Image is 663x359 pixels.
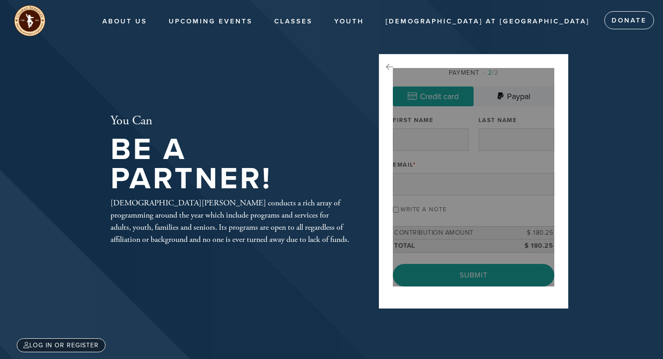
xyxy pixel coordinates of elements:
h1: Be A Partner! [110,135,350,193]
a: Log in or register [17,338,106,352]
a: About Us [96,13,154,30]
a: Upcoming Events [162,13,259,30]
h2: You Can [110,114,350,129]
a: Classes [267,13,319,30]
a: [DEMOGRAPHIC_DATA] at [GEOGRAPHIC_DATA] [379,13,596,30]
div: [DEMOGRAPHIC_DATA][PERSON_NAME] conducts a rich array of programming around the year which includ... [110,197,350,245]
a: Youth [327,13,371,30]
a: Donate [604,11,654,29]
img: unnamed%20%283%29_0.png [14,5,46,37]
